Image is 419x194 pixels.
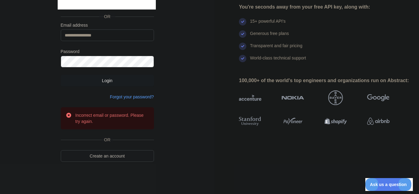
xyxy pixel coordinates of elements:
label: Email address [61,22,154,28]
button: Login [61,75,154,86]
img: payoneer [282,116,304,127]
h3: Incorrect email or password. Please try again. [75,112,149,124]
img: stanford university [239,116,261,127]
img: check mark [239,43,246,50]
img: google [367,90,390,105]
div: World-class technical support [250,55,306,67]
img: check mark [239,30,246,38]
div: 15+ powerful API's [250,18,286,30]
img: accenture [239,90,261,105]
img: airbnb [367,116,390,127]
div: Generous free plans [250,30,289,43]
span: OR [102,137,113,143]
div: 100,000+ of the world's top engineers and organizations run on Abstract: [239,77,409,84]
label: Password [61,48,154,55]
div: Transparent and fair pricing [250,43,302,55]
iframe: Toggle Customer Support [365,178,413,191]
img: bayer [328,90,343,105]
span: OR [99,13,115,20]
img: shopify [325,116,347,127]
img: check mark [239,55,246,62]
div: You're seconds away from your free API key, along with: [239,3,409,11]
img: nokia [282,90,304,105]
a: Forgot your password? [110,94,154,99]
img: check mark [239,18,246,25]
a: Create an account [61,150,154,162]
